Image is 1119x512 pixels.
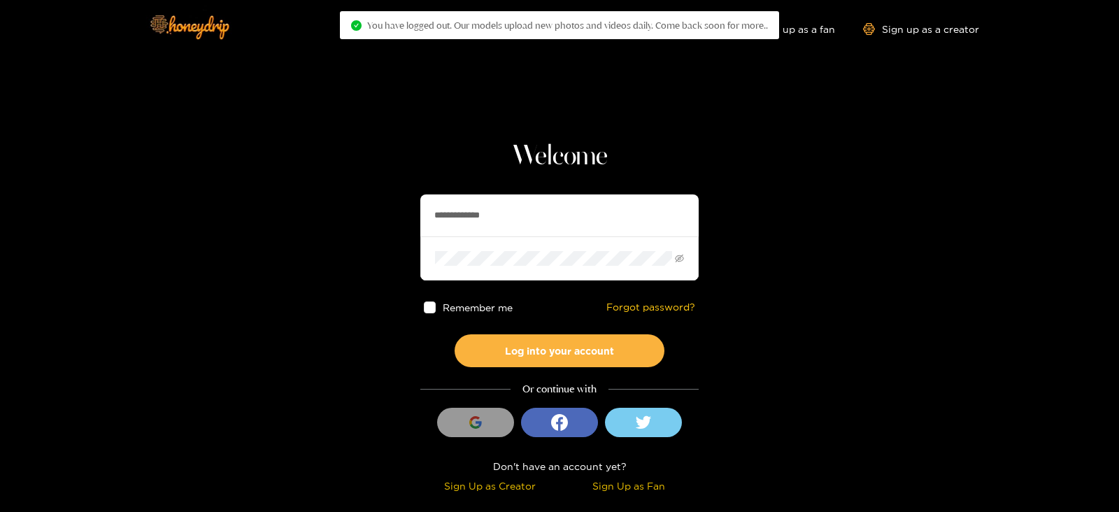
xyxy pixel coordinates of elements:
h1: Welcome [420,140,699,173]
div: Sign Up as Creator [424,478,556,494]
div: Don't have an account yet? [420,458,699,474]
span: check-circle [351,20,362,31]
a: Sign up as a creator [863,23,979,35]
button: Log into your account [455,334,664,367]
div: Or continue with [420,381,699,397]
a: Sign up as a fan [739,23,835,35]
span: You have logged out. Our models upload new photos and videos daily. Come back soon for more.. [367,20,768,31]
span: Remember me [443,302,513,313]
div: Sign Up as Fan [563,478,695,494]
a: Forgot password? [606,301,695,313]
span: eye-invisible [675,254,684,263]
